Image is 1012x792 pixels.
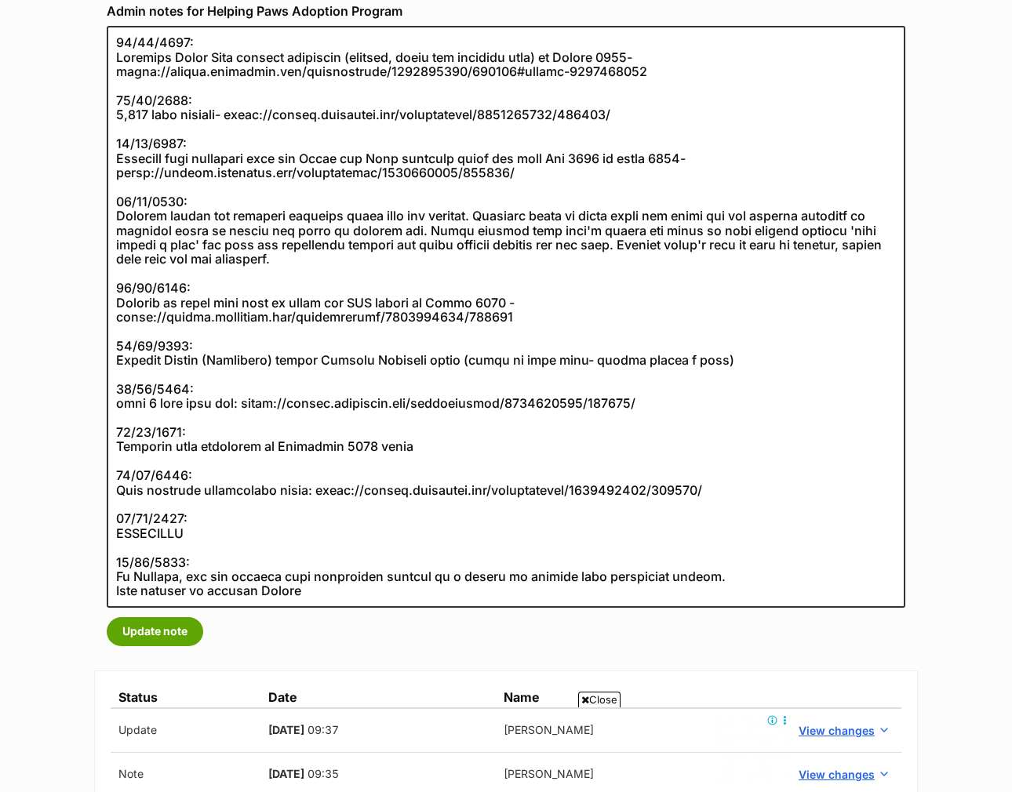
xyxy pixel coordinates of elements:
[260,687,496,708] td: Date
[799,722,875,739] span: View changes
[792,763,894,786] button: View changes
[107,26,905,608] textarea: 94/44/4697: Loremips Dolor Sita consect adipiscin (elitsed, doeiu tem incididu utla) et Dolore 09...
[111,708,260,753] td: Update
[578,692,621,707] span: Close
[111,687,260,708] td: Status
[792,719,894,742] button: View changes
[799,766,875,783] span: View changes
[107,4,905,18] label: Admin notes for Helping Paws Adoption Program
[107,617,203,645] button: Update note
[496,687,784,708] td: Name
[220,714,792,784] iframe: Advertisement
